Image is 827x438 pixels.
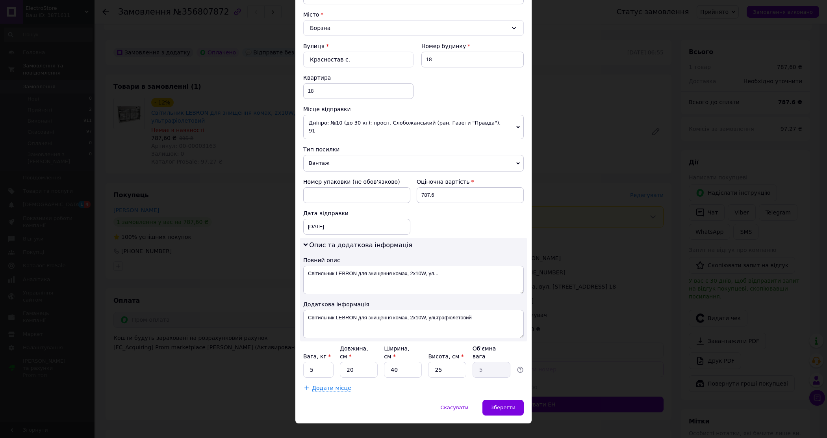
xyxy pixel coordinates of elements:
span: Опис та додаткова інформація [309,241,412,249]
span: Зберегти [491,404,515,410]
span: Квартира [303,75,331,81]
div: Номер упаковки (не обов'язково) [303,178,410,186]
label: Вага, кг [303,353,331,360]
div: Дата відправки [303,209,410,217]
label: Вулиця [303,43,324,49]
textarea: Світильник LEBRON для знищення комах, 2х10W, ул... [303,266,524,294]
span: Тип посилки [303,146,339,153]
label: Ширина, см [384,345,409,360]
div: Борзна [303,20,524,36]
span: Додати місце [312,385,351,391]
div: Додаткова інформація [303,300,524,308]
div: Об'ємна вага [473,345,510,360]
span: Дніпро: №10 (до 30 кг): просп. Слобожанський (ран. Газети "Правда"), 91 [303,115,524,139]
label: Довжина, см [340,345,368,360]
div: Оціночна вартість [417,178,524,186]
span: Вантаж [303,155,524,171]
label: Висота, см [428,353,464,360]
textarea: Світильник LEBRON для знищення комах, 2х10W, ультрафіолетовий [303,310,524,338]
span: Місце відправки [303,106,351,112]
span: Номер будинку [421,43,466,49]
span: Скасувати [440,404,468,410]
div: Повний опис [303,256,524,264]
div: Місто [303,11,524,19]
